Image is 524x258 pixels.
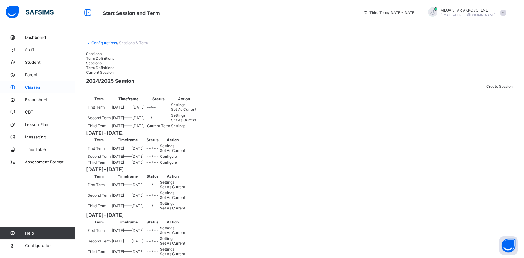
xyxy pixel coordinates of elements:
[86,130,513,136] span: [DATE]-[DATE]
[112,96,145,101] th: Timeframe
[112,174,144,179] th: Timeframe
[147,102,170,112] td: --/--
[117,40,148,45] span: / Sessions & Term
[146,193,159,198] span: - - / - -
[160,174,185,179] th: Action
[171,118,196,122] span: Set As Current
[86,70,114,75] span: Current Session
[147,113,170,123] td: --/--
[112,124,145,128] span: [DATE] —— [DATE]
[146,228,159,233] span: - - / - -
[160,190,174,195] span: Settings
[87,137,111,143] th: Term
[146,239,159,243] span: - - / - -
[112,154,144,159] span: [DATE] —— [DATE]
[112,204,144,208] span: [DATE] —— [DATE]
[87,174,111,179] th: Term
[112,105,145,110] span: [DATE] —— [DATE]
[146,146,159,151] span: - - / - -
[6,6,54,19] img: safsims
[25,47,75,52] span: Staff
[171,124,185,128] span: Settings
[112,115,145,120] span: [DATE] —— [DATE]
[160,185,185,189] span: Set As Current
[112,160,144,165] span: [DATE] —— [DATE]
[103,10,160,16] span: Start Session and Term
[112,249,144,254] span: [DATE] —— [DATE]
[25,85,75,90] span: Classes
[25,231,75,236] span: Help
[25,147,75,152] span: Time Table
[91,40,117,45] a: Configurations
[160,154,177,159] span: Configure
[146,204,159,208] span: - - / - -
[112,182,144,187] span: [DATE] —— [DATE]
[87,96,111,101] th: Term
[88,239,111,243] span: Second Term
[86,61,102,65] span: Sessions
[160,251,185,256] span: Set As Current
[86,166,513,172] span: [DATE]-[DATE]
[160,160,177,165] span: Configure
[160,180,174,185] span: Settings
[160,226,174,230] span: Settings
[25,97,75,102] span: Broadsheet
[160,195,185,200] span: Set As Current
[147,124,170,128] span: Current Term
[88,204,106,208] span: Third Term
[88,249,106,254] span: Third Term
[112,193,144,198] span: [DATE] —— [DATE]
[88,115,111,120] span: Second Term
[171,102,185,107] span: Settings
[363,10,416,15] span: session/term information
[86,78,513,84] span: 2024/2025 Session
[25,159,75,164] span: Assessment Format
[160,206,185,210] span: Set As Current
[160,148,185,153] span: Set As Current
[146,249,159,254] span: - - / - -
[25,35,75,40] span: Dashboard
[87,219,111,225] th: Term
[88,193,111,198] span: Second Term
[160,236,174,241] span: Settings
[88,124,106,128] span: Third Term
[112,239,144,243] span: [DATE] —— [DATE]
[88,105,105,110] span: First Term
[25,110,75,115] span: CBT
[160,219,185,225] th: Action
[160,247,174,251] span: Settings
[160,201,174,206] span: Settings
[146,219,159,225] th: Status
[86,65,114,70] span: Term Definitions
[112,219,144,225] th: Timeframe
[146,174,159,179] th: Status
[112,137,144,143] th: Timeframe
[86,56,114,61] span: Term Definitions
[86,212,513,218] span: [DATE]-[DATE]
[171,113,185,118] span: Settings
[440,13,496,17] span: [EMAIL_ADDRESS][DOMAIN_NAME]
[25,72,75,77] span: Parent
[25,122,75,127] span: Lesson Plan
[499,236,518,255] button: Open asap
[25,60,75,65] span: Student
[88,154,111,159] span: Second Term
[171,107,196,112] span: Set As Current
[160,143,174,148] span: Settings
[422,7,509,18] div: MEGA STARAKPOVOFENE
[25,134,75,139] span: Messaging
[171,96,197,101] th: Action
[486,84,513,89] span: Create Session
[112,228,144,233] span: [DATE] —— [DATE]
[146,137,159,143] th: Status
[160,137,185,143] th: Action
[112,146,144,151] span: [DATE] —— [DATE]
[88,228,105,233] span: First Term
[440,8,496,12] span: MEGA STAR AKPOVOFENE
[146,160,159,165] span: - - / - -
[88,146,105,151] span: First Term
[88,160,106,165] span: Third Term
[146,182,159,187] span: - - / - -
[88,182,105,187] span: First Term
[147,96,170,101] th: Status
